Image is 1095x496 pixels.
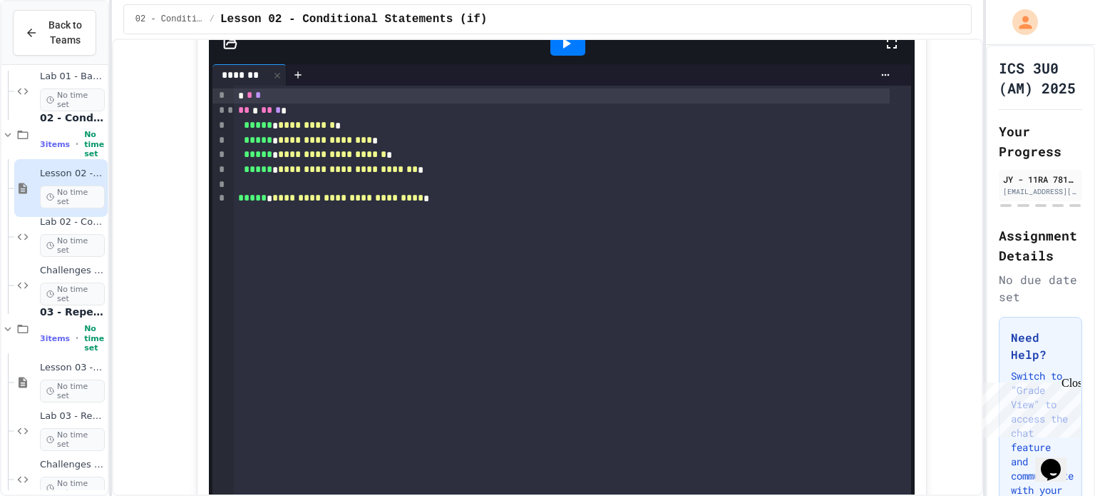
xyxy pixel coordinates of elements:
iframe: chat widget [1035,439,1081,482]
span: 02 - Conditional Statements (if) [135,14,204,25]
span: Challenges 03 - Repetition [40,459,105,471]
span: 03 - Repetition (while and for) [40,305,105,318]
span: Lesson 03 - Repetition [40,362,105,374]
span: No time set [40,186,105,208]
span: • [76,333,78,344]
span: No time set [40,234,105,257]
h2: Assignment Details [999,226,1082,265]
h1: ICS 3U0 (AM) 2025 [999,58,1082,98]
h2: Your Progress [999,121,1082,161]
span: Challenges 02 - Conditionals [40,265,105,277]
div: JY - 11RA 781665 [PERSON_NAME] SS [1003,173,1078,186]
div: My Account [997,6,1042,39]
span: No time set [40,380,105,403]
div: No due date set [999,271,1082,305]
span: / [210,14,215,25]
span: Lab 03 - Repetition [40,410,105,422]
span: No time set [84,130,105,158]
span: 3 items [40,140,70,149]
span: Lesson 02 - Conditional Statements (if) [40,168,105,180]
span: • [76,138,78,150]
button: Back to Teams [13,10,96,56]
span: No time set [40,283,105,305]
div: [EMAIL_ADDRESS][DOMAIN_NAME] [1003,186,1078,197]
div: Chat with us now!Close [6,6,98,91]
span: 3 items [40,334,70,343]
span: No time set [40,428,105,451]
h3: Need Help? [1011,329,1070,363]
span: No time set [84,324,105,353]
span: 02 - Conditional Statements (if) [40,111,105,124]
span: Lab 01 - Basics [40,71,105,83]
iframe: chat widget [977,377,1081,437]
span: Lab 02 - Conditionals [40,216,105,228]
span: Back to Teams [46,18,84,48]
span: No time set [40,88,105,111]
span: Lesson 02 - Conditional Statements (if) [220,11,487,28]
